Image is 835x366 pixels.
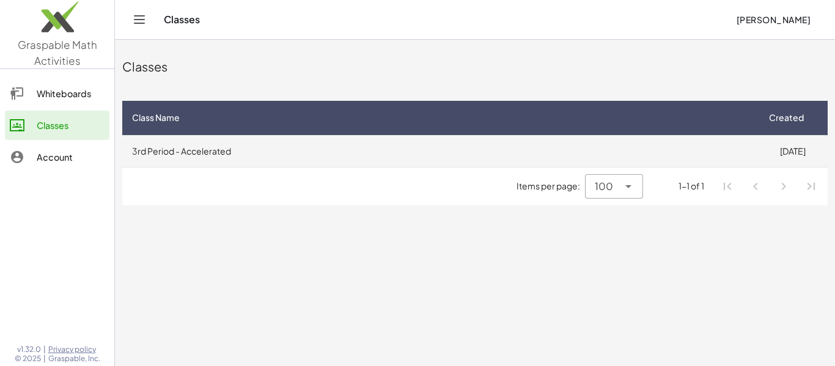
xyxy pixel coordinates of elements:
[37,118,105,133] div: Classes
[679,180,704,192] div: 1-1 of 1
[17,345,41,354] span: v1.32.0
[15,354,41,364] span: © 2025
[132,111,180,124] span: Class Name
[726,9,820,31] button: [PERSON_NAME]
[769,111,804,124] span: Created
[595,179,613,194] span: 100
[5,79,109,108] a: Whiteboards
[5,142,109,172] a: Account
[122,58,828,75] div: Classes
[18,38,97,67] span: Graspable Math Activities
[757,135,828,167] td: [DATE]
[37,150,105,164] div: Account
[48,345,100,354] a: Privacy policy
[517,180,585,192] span: Items per page:
[122,135,757,167] td: 3rd Period - Accelerated
[736,14,811,25] span: [PERSON_NAME]
[130,10,149,29] button: Toggle navigation
[43,354,46,364] span: |
[5,111,109,140] a: Classes
[714,172,825,200] nav: Pagination Navigation
[37,86,105,101] div: Whiteboards
[48,354,100,364] span: Graspable, Inc.
[43,345,46,354] span: |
